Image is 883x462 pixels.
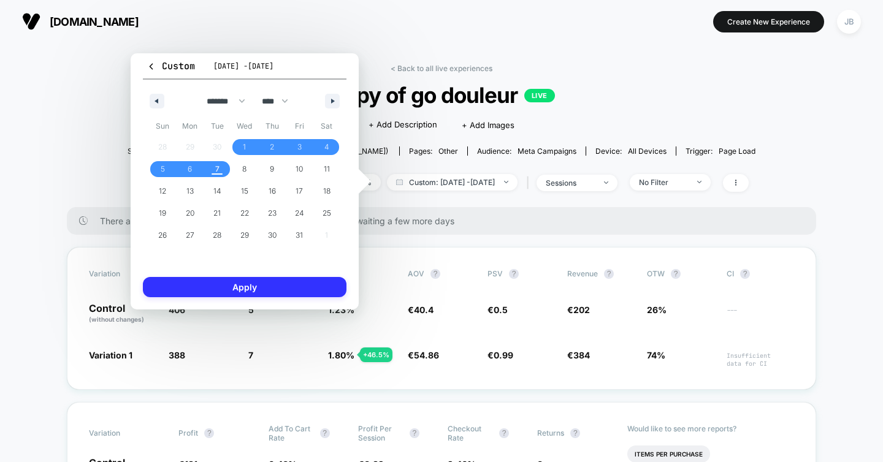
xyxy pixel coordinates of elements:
div: No Filter [639,178,688,187]
button: 18 [313,180,340,202]
span: Profit Per Session [358,424,403,442]
span: 2 [270,136,274,158]
img: calendar [396,179,403,185]
button: ? [509,269,519,279]
button: 17 [286,180,313,202]
span: 18 [323,180,331,202]
button: 23 [258,202,286,224]
div: Audience: [477,146,576,156]
button: Custom[DATE] -[DATE] [143,59,346,80]
span: 31 [296,224,303,246]
span: OTW [647,269,714,279]
a: < Back to all live experiences [391,64,492,73]
span: 13 [186,180,194,202]
span: 28 [213,224,221,246]
button: ? [430,269,440,279]
span: 20 [186,202,194,224]
span: Profit [178,428,198,437]
span: 9 [270,158,274,180]
button: 10 [286,158,313,180]
span: Thu [258,116,286,136]
span: 15 [241,180,248,202]
span: 202 [573,305,590,315]
button: 9 [258,158,286,180]
button: 11 [313,158,340,180]
button: Create New Experience [713,11,824,32]
p: Would like to see more reports? [627,424,795,433]
span: 10 [296,158,303,180]
span: € [487,350,513,360]
span: 16 [269,180,276,202]
p: LIVE [524,89,555,102]
button: 19 [149,202,177,224]
span: € [567,350,590,360]
button: 12 [149,180,177,202]
span: 29 [240,224,249,246]
span: 25 [323,202,331,224]
button: 13 [177,180,204,202]
span: Copy of go douleur [159,82,724,108]
span: 17 [296,180,303,202]
span: --- [727,306,794,324]
span: 23 [268,202,277,224]
button: 31 [286,224,313,246]
button: 2 [258,136,286,158]
img: end [604,181,608,184]
button: 22 [231,202,259,224]
span: 388 [169,350,185,360]
span: Variation 1 [89,350,132,360]
button: 4 [313,136,340,158]
span: 0.5 [494,305,508,315]
button: 29 [231,224,259,246]
span: Revenue [567,269,598,278]
span: | [524,174,537,192]
button: ? [499,428,509,438]
span: 7 [215,158,220,180]
span: 8 [242,158,247,180]
button: ? [320,428,330,438]
span: 21 [213,202,221,224]
span: € [408,305,434,315]
span: Wed [231,116,259,136]
button: 24 [286,202,313,224]
span: + Add Description [369,119,437,131]
span: CI [727,269,794,279]
button: 30 [258,224,286,246]
button: 1 [231,136,259,158]
button: ? [204,428,214,438]
button: 3 [286,136,313,158]
span: 12 [159,180,166,202]
span: Custom [147,60,195,72]
button: 25 [313,202,340,224]
button: 20 [177,202,204,224]
span: 1.80 % [328,350,354,360]
span: 27 [186,224,194,246]
button: 27 [177,224,204,246]
span: 7 [248,350,253,360]
span: Add To Cart Rate [269,424,314,442]
button: JB [833,9,865,34]
span: 74% [647,350,665,360]
span: Variation [89,269,156,279]
button: 28 [204,224,231,246]
span: Mon [177,116,204,136]
span: 4 [324,136,329,158]
span: AOV [408,269,424,278]
span: 384 [573,350,590,360]
span: Meta campaigns [518,146,576,156]
button: ? [740,269,750,279]
span: Returns [537,428,564,437]
button: ? [671,269,681,279]
span: Custom: [DATE] - [DATE] [387,174,518,191]
span: 14 [213,180,221,202]
span: € [567,305,590,315]
button: 6 [177,158,204,180]
button: 26 [149,224,177,246]
span: + Add Images [462,120,514,130]
span: 24 [295,202,304,224]
span: Sat [313,116,340,136]
div: + 46.5 % [360,347,392,362]
span: Fri [286,116,313,136]
p: Control [89,303,156,324]
span: 22 [240,202,249,224]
